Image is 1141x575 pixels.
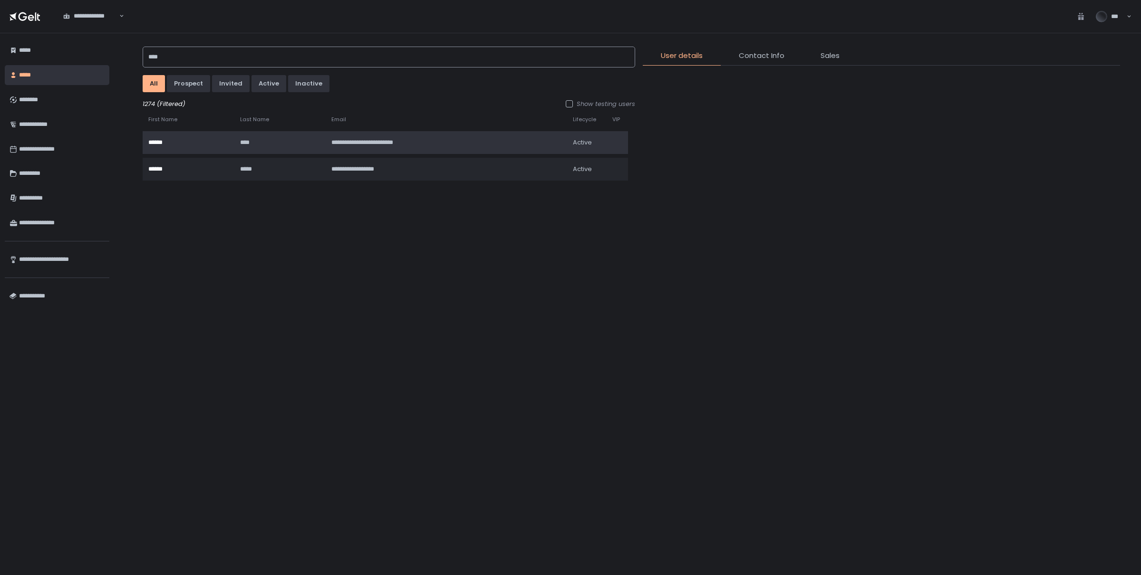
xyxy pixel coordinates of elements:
[661,50,703,61] span: User details
[150,79,158,88] div: All
[288,75,329,92] button: inactive
[143,75,165,92] button: All
[240,116,269,123] span: Last Name
[295,79,322,88] div: inactive
[573,165,592,173] span: active
[167,75,210,92] button: prospect
[612,116,620,123] span: VIP
[219,79,242,88] div: invited
[821,50,840,61] span: Sales
[573,138,592,147] span: active
[143,100,635,108] div: 1274 (Filtered)
[251,75,286,92] button: active
[739,50,784,61] span: Contact Info
[174,79,203,88] div: prospect
[573,116,596,123] span: Lifecycle
[259,79,279,88] div: active
[117,11,118,21] input: Search for option
[331,116,346,123] span: Email
[57,6,124,26] div: Search for option
[148,116,177,123] span: First Name
[212,75,250,92] button: invited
